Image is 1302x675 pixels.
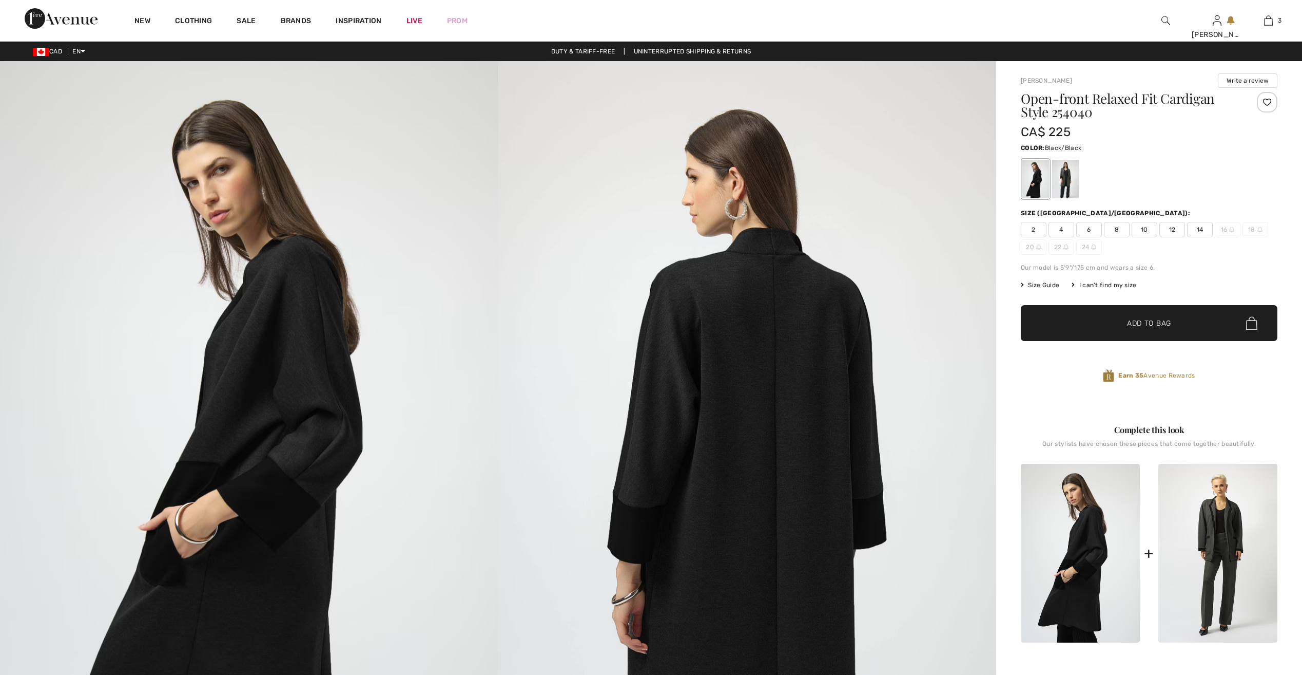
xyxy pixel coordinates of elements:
img: ring-m.svg [1091,245,1096,250]
a: Brands [281,16,312,27]
img: Open-Front Relaxed Fit Cardigan Style 254040 [1021,464,1140,643]
img: Avenue Rewards [1103,369,1114,383]
div: Black/Black [1022,160,1049,198]
a: Sign In [1213,15,1221,25]
a: [PERSON_NAME] [1021,77,1072,84]
span: 14 [1187,222,1213,237]
a: New [134,16,150,27]
span: 4 [1048,222,1074,237]
span: Size Guide [1021,280,1059,290]
a: Prom [447,15,468,26]
div: I can't find my size [1072,280,1136,290]
span: EN [72,48,85,55]
div: Our model is 5'9"/175 cm and wears a size 6. [1021,263,1277,272]
span: 18 [1242,222,1268,237]
span: 10 [1132,222,1157,237]
span: 24 [1076,239,1102,255]
h1: Open-front Relaxed Fit Cardigan Style 254040 [1021,92,1235,119]
div: Our stylists have chosen these pieces that come together beautifully. [1021,440,1277,456]
img: ring-m.svg [1063,245,1068,250]
span: 20 [1021,239,1046,255]
span: CAD [33,48,66,55]
span: 8 [1104,222,1130,237]
span: 2 [1021,222,1046,237]
img: 1ère Avenue [25,8,98,29]
span: Add to Bag [1127,318,1171,329]
span: Avenue Rewards [1118,371,1195,380]
a: Clothing [175,16,212,27]
span: Inspiration [336,16,381,27]
span: Color: [1021,144,1045,152]
div: Size ([GEOGRAPHIC_DATA]/[GEOGRAPHIC_DATA]): [1021,209,1192,218]
span: CA$ 225 [1021,125,1071,139]
img: ring-m.svg [1036,245,1041,250]
a: Live [406,15,422,26]
div: Complete this look [1021,424,1277,436]
a: 3 [1243,14,1293,27]
span: 16 [1215,222,1240,237]
div: [PERSON_NAME] [1192,29,1242,40]
span: Black/Black [1045,144,1081,152]
img: search the website [1161,14,1170,27]
img: Canadian Dollar [33,48,49,56]
div: + [1144,542,1154,565]
img: ring-m.svg [1257,227,1262,232]
img: Formal Mid-Rise Trousers Style 253300 [1158,464,1277,643]
span: 22 [1048,239,1074,255]
strong: Earn 35 [1118,372,1143,379]
div: Grey melange/black [1052,160,1079,198]
button: Write a review [1218,73,1277,88]
span: 12 [1159,222,1185,237]
img: Bag.svg [1246,316,1257,330]
a: Sale [237,16,256,27]
img: My Info [1213,14,1221,27]
img: My Bag [1264,14,1273,27]
img: ring-m.svg [1229,227,1234,232]
span: 6 [1076,222,1102,237]
span: 3 [1278,16,1281,25]
button: Add to Bag [1021,305,1277,341]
